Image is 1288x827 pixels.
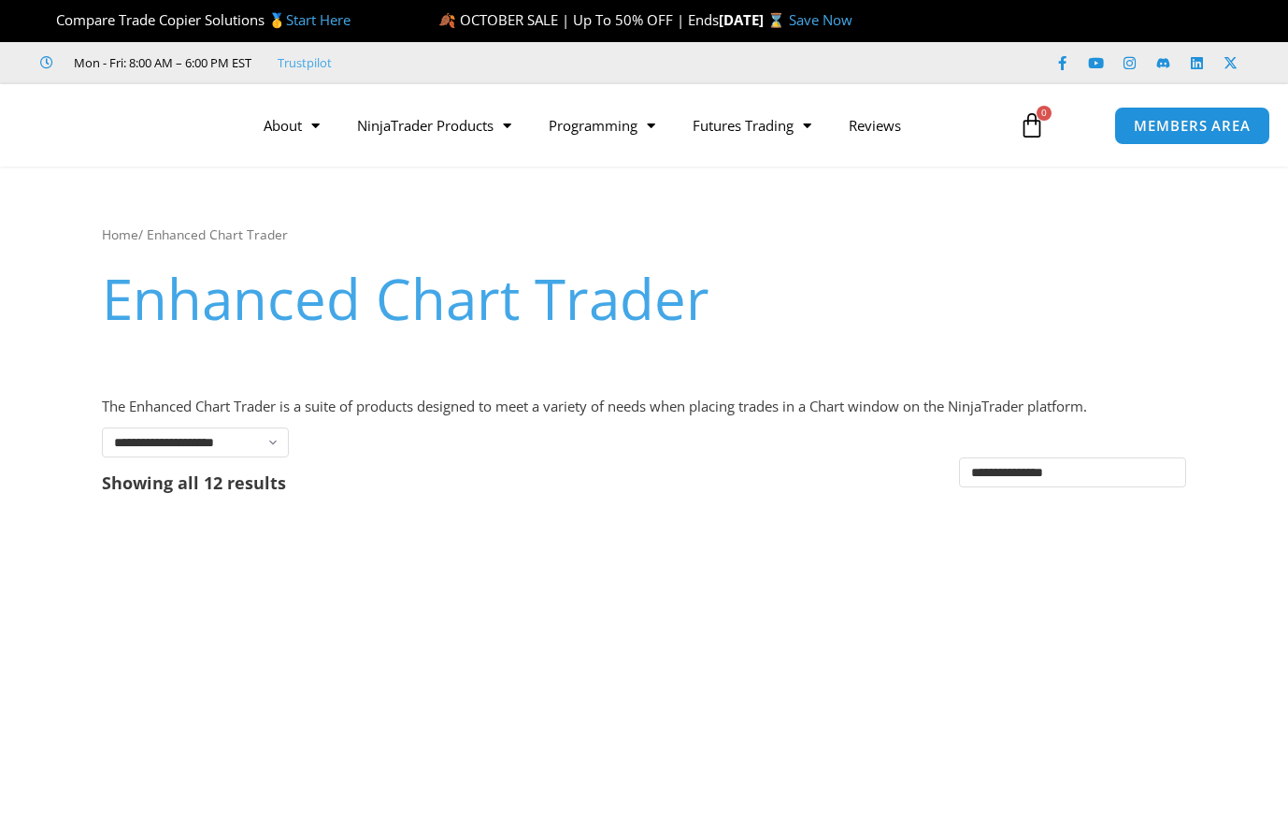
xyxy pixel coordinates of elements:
img: BasicTools [102,522,451,821]
a: NinjaTrader Products [338,104,530,147]
a: Reviews [830,104,920,147]
a: 0 [991,98,1073,152]
a: Programming [530,104,674,147]
span: MEMBERS AREA [1134,119,1251,133]
nav: Breadcrumb [102,223,1186,247]
a: Start Here [286,10,351,29]
span: 🍂 OCTOBER SALE | Up To 50% OFF | Ends [438,10,719,29]
img: ProfessionalToolsBundlePage [836,522,1184,821]
a: About [245,104,338,147]
img: LogoAI | Affordable Indicators – NinjaTrader [27,92,228,159]
img: 🏆 [41,13,55,27]
a: Save Now [789,10,852,29]
h1: Enhanced Chart Trader [102,259,1186,338]
a: Trustpilot [278,51,332,74]
p: The Enhanced Chart Trader is a suite of products designed to meet a variety of needs when placing... [102,394,1186,420]
select: Shop order [959,457,1186,487]
a: Futures Trading [674,104,830,147]
a: Home [102,225,138,243]
img: Essential Chart Trader Tools [469,522,818,821]
span: Compare Trade Copier Solutions 🥇 [40,10,351,29]
p: Showing all 12 results [102,474,286,491]
span: Mon - Fri: 8:00 AM – 6:00 PM EST [69,51,251,74]
strong: [DATE] ⌛ [719,10,789,29]
nav: Menu [245,104,1005,147]
span: 0 [1037,106,1052,121]
a: MEMBERS AREA [1114,107,1270,145]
